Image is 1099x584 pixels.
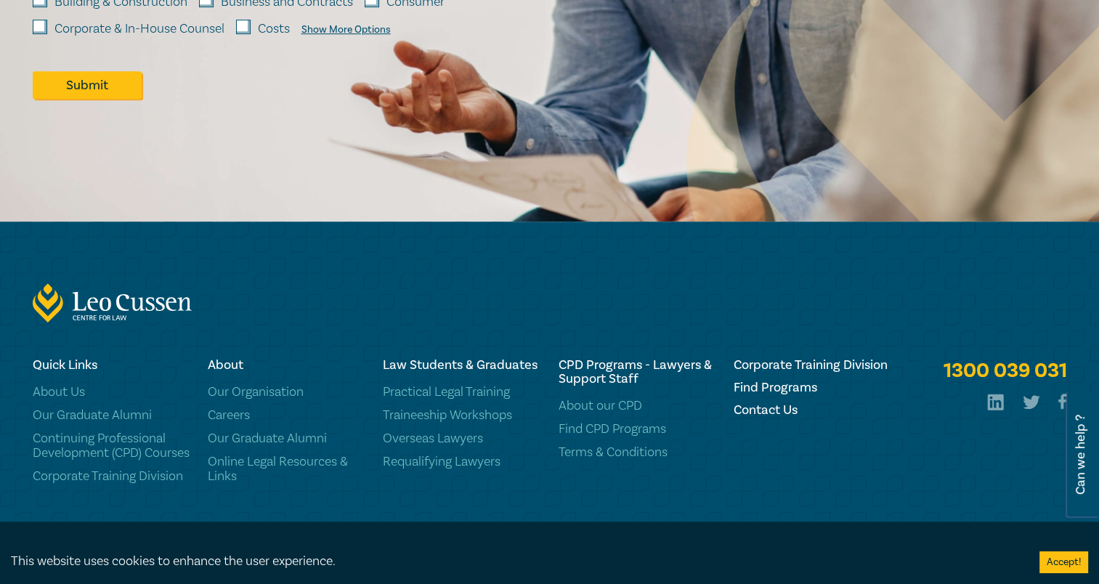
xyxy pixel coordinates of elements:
[383,358,540,372] h6: Law Students & Graduates
[383,408,540,423] a: Traineeship Workshops
[558,422,715,437] a: Find CPD Programs
[33,408,190,423] a: Our Graduate Alumni
[208,455,365,484] a: Online Legal Resources & Links
[943,358,1066,384] a: 1300 039 031
[208,431,365,446] a: Our Graduate Alumni
[33,358,190,372] h6: Quick Links
[33,469,190,484] a: Corporate Training Division
[383,455,540,469] a: Requalifying Lawyers
[208,408,365,423] a: Careers
[208,358,365,372] h6: About
[33,385,190,400] a: About Us
[11,552,1018,571] div: This website uses cookies to enhance the user experience.
[383,385,540,400] a: Practical Legal Training
[301,24,391,36] div: Show More Options
[1074,400,1087,510] span: Can we help ?
[383,431,540,446] a: Overseas Lawyers
[54,20,224,38] label: Corporate & In-House Counsel
[734,381,891,394] a: Find Programs
[558,445,715,460] a: Terms & Conditions
[734,403,891,417] a: Contact Us
[33,71,142,99] button: Submit
[734,358,891,372] a: Corporate Training Division
[558,358,715,386] h6: CPD Programs - Lawyers & Support Staff
[258,20,290,38] label: Costs
[208,385,365,400] a: Our Organisation
[33,431,190,461] a: Continuing Professional Development (CPD) Courses
[1039,551,1088,573] button: Accept cookies
[558,399,715,413] a: About our CPD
